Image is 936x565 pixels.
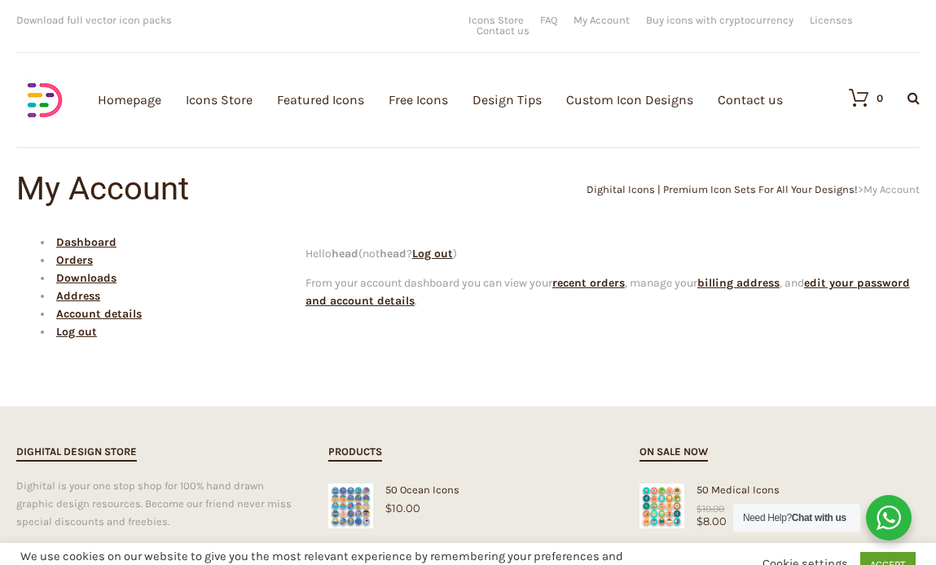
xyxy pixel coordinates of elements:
h2: Products [328,443,382,462]
span: $ [385,501,392,515]
a: Account details [56,307,142,321]
span: $ [697,515,703,528]
a: Design Tips [472,11,542,189]
a: Contact us [718,11,783,189]
p: Hello (not ? ) [305,245,920,263]
a: Licenses [810,15,853,25]
strong: Chat with us [792,512,846,523]
h2: On sale now [639,443,708,462]
h1: My Account [16,173,468,205]
a: Icons Store [468,15,524,25]
a: Homepage [98,11,161,189]
a: 50 Ocean Icons$10.00 [328,484,608,515]
a: 0 [833,88,883,107]
strong: head [332,247,358,261]
div: 0 [877,93,883,103]
div: 50 Medical Icons [639,484,919,496]
div: Dighital is your one stop shop for 100% hand drawn graphic design resources. Become our friend ne... [16,477,296,531]
a: Log out [412,247,453,261]
p: From your account dashboard you can view your , manage your , and . [305,274,920,310]
a: Custom Icon Designs [566,11,693,189]
a: FAQ [540,15,557,25]
a: Contact us [477,25,530,36]
img: Medical Icons [639,484,684,528]
div: 50 Ocean Icons [328,484,608,496]
a: recent orders [552,276,625,290]
bdi: 10.00 [385,501,420,515]
bdi: 10.00 [697,503,724,515]
a: Orders [56,253,93,267]
a: My Account [573,15,630,25]
a: Dashboard [56,235,116,249]
span: My Account [863,183,920,195]
strong: head [380,247,406,261]
h2: Dighital Design Store [16,443,137,462]
a: Log out [56,325,97,339]
a: Featured Icons [277,11,364,189]
a: Medical Icons50 Medical Icons$8.00 [639,484,919,528]
a: Downloads [56,271,116,285]
bdi: 8.00 [697,515,727,528]
a: Buy icons with cryptocurrency [646,15,793,25]
span: Need Help? [743,512,846,523]
a: billing address [697,276,780,290]
a: Address [56,289,100,303]
div: > [468,184,921,195]
a: Icons Store [186,11,253,189]
span: Download full vector icon packs [16,14,172,26]
span: $ [697,503,702,515]
a: Free Icons [389,11,448,189]
a: Dighital Icons | Premium Icon Sets For All Your Designs! [587,183,858,195]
